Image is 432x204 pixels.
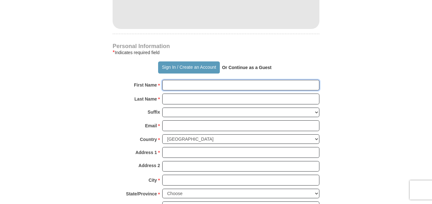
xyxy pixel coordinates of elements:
strong: Address 1 [136,148,157,157]
strong: Address 2 [138,161,160,170]
strong: City [149,176,157,185]
strong: Suffix [148,108,160,116]
button: Sign In / Create an Account [158,61,219,74]
strong: State/Province [126,189,157,198]
strong: Email [145,121,157,130]
strong: First Name [134,81,157,89]
h4: Personal Information [113,44,319,49]
strong: Last Name [135,95,157,103]
div: Indicates required field [113,49,319,56]
strong: Or Continue as a Guest [222,65,272,70]
strong: Country [140,135,157,144]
